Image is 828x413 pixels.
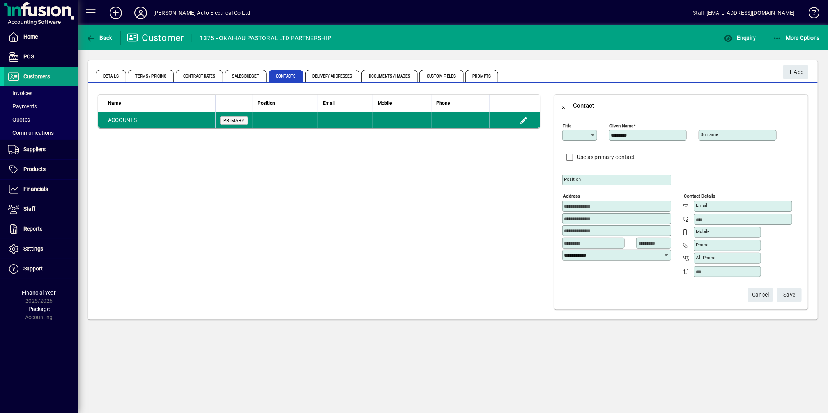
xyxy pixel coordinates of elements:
[4,180,78,199] a: Financials
[724,35,756,41] span: Enquiry
[771,31,822,45] button: More Options
[554,96,573,115] button: Back
[437,99,450,108] span: Phone
[701,132,718,137] mat-label: Surname
[23,34,38,40] span: Home
[78,31,121,45] app-page-header-button: Back
[269,70,303,82] span: Contacts
[28,306,50,312] span: Package
[8,116,30,123] span: Quotes
[609,123,633,129] mat-label: Given name
[696,255,715,260] mat-label: Alt Phone
[127,32,184,44] div: Customer
[23,73,50,79] span: Customers
[378,99,392,108] span: Mobile
[4,126,78,139] a: Communications
[573,99,594,112] div: Contact
[4,219,78,239] a: Reports
[693,7,795,19] div: Staff [EMAIL_ADDRESS][DOMAIN_NAME]
[108,99,121,108] span: Name
[787,66,804,79] span: Add
[773,35,820,41] span: More Options
[23,186,48,192] span: Financials
[696,229,709,234] mat-label: Mobile
[777,288,802,302] button: Save
[108,117,137,123] span: ACCOUNTS
[8,90,32,96] span: Invoices
[23,146,46,152] span: Suppliers
[86,35,112,41] span: Back
[783,65,808,79] button: Add
[23,226,42,232] span: Reports
[305,70,360,82] span: Delivery Addresses
[23,206,35,212] span: Staff
[4,86,78,100] a: Invoices
[225,70,267,82] span: Sales Budget
[8,130,54,136] span: Communications
[258,99,275,108] span: Position
[437,99,485,108] div: Phone
[4,199,78,219] a: Staff
[361,70,418,82] span: Documents / Images
[96,70,126,82] span: Details
[4,259,78,279] a: Support
[4,100,78,113] a: Payments
[223,118,245,123] span: Primary
[200,32,332,44] div: 1375 - OKAIHAU PASTORAL LTD PARTNERSHIP
[696,242,708,247] mat-label: Phone
[4,27,78,47] a: Home
[752,288,769,301] span: Cancel
[4,160,78,179] a: Products
[23,166,46,172] span: Products
[4,47,78,67] a: POS
[696,203,707,208] mat-label: Email
[465,70,499,82] span: Prompts
[8,103,37,109] span: Payments
[4,113,78,126] a: Quotes
[4,239,78,259] a: Settings
[784,288,796,301] span: ave
[84,31,114,45] button: Back
[258,99,313,108] div: Position
[128,6,153,20] button: Profile
[153,7,250,19] div: [PERSON_NAME] Auto Electrical Co Ltd
[23,53,34,60] span: POS
[23,245,43,252] span: Settings
[748,288,773,302] button: Cancel
[22,289,56,296] span: Financial Year
[128,70,174,82] span: Terms / Pricing
[4,140,78,159] a: Suppliers
[784,291,787,298] span: S
[575,153,635,161] label: Use as primary contact
[564,176,581,182] mat-label: Position
[103,6,128,20] button: Add
[722,31,758,45] button: Enquiry
[323,99,335,108] span: Email
[803,2,818,27] a: Knowledge Base
[108,99,211,108] div: Name
[419,70,463,82] span: Custom Fields
[563,123,571,129] mat-label: Title
[323,99,368,108] div: Email
[176,70,223,82] span: Contract Rates
[23,265,43,272] span: Support
[378,99,426,108] div: Mobile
